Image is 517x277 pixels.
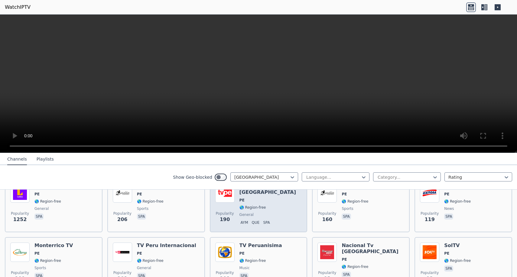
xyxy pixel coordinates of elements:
span: sports [137,206,148,211]
h6: Monterrico TV [34,243,73,249]
a: WatchIPTV [5,4,31,11]
span: PE [444,251,449,256]
span: PE [444,192,449,197]
button: Channels [7,154,27,165]
span: PE [137,251,142,256]
span: Popularity [11,270,29,275]
p: spa [262,220,271,226]
span: 160 [322,216,332,223]
img: Monterrico TV [10,243,30,262]
span: 190 [220,216,230,223]
img: Ovacion TV [113,183,132,203]
span: 1252 [13,216,27,223]
img: TV Peru [215,183,235,203]
span: PE [342,192,347,197]
span: general [137,266,151,270]
span: 🌎 Region-free [444,258,471,263]
span: Popularity [421,211,439,216]
span: Popularity [216,270,234,275]
span: Popularity [216,211,234,216]
img: Exitosa TV [420,183,439,203]
span: general [239,212,254,217]
span: 🌎 Region-free [342,264,368,269]
h6: Nacional Tv [GEOGRAPHIC_DATA] [342,243,404,255]
span: 🌎 Region-free [239,205,266,210]
span: 🌎 Region-free [34,199,61,204]
p: que [251,220,261,226]
h6: SolTV [444,243,471,249]
span: Popularity [113,211,132,216]
span: Popularity [113,270,132,275]
img: SolTV [420,243,439,262]
p: spa [34,213,44,220]
span: 🌎 Region-free [137,258,164,263]
span: PE [342,257,347,262]
span: general [34,206,49,211]
span: 206 [117,216,127,223]
p: spa [444,266,453,272]
p: aym [239,220,249,226]
span: 🌎 Region-free [34,258,61,263]
span: 🌎 Region-free [239,258,266,263]
label: Show Geo-blocked [173,174,212,180]
span: PE [137,192,142,197]
span: Popularity [318,270,336,275]
span: sports [34,266,46,270]
span: 🌎 Region-free [342,199,368,204]
p: spa [137,213,146,220]
span: 119 [424,216,434,223]
span: sports [342,206,353,211]
span: Popularity [421,270,439,275]
img: Latina [10,183,30,203]
span: PE [239,198,245,203]
span: 🌎 Region-free [444,199,471,204]
img: Ovacion TV [317,183,337,203]
span: Popularity [318,211,336,216]
img: TV Peru Internacional [113,243,132,262]
span: PE [34,251,40,256]
span: music [239,266,250,270]
p: spa [444,213,453,220]
img: Nacional Tv Peru [317,243,337,262]
h6: TV Peru Internacional [137,243,196,249]
img: TV Peruanisima [215,243,235,262]
span: Popularity [11,211,29,216]
span: PE [239,251,245,256]
button: Playlists [37,154,54,165]
span: PE [34,192,40,197]
p: spa [342,213,351,220]
span: news [444,206,454,211]
span: 🌎 Region-free [137,199,164,204]
h6: TV Peruanisima [239,243,282,249]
